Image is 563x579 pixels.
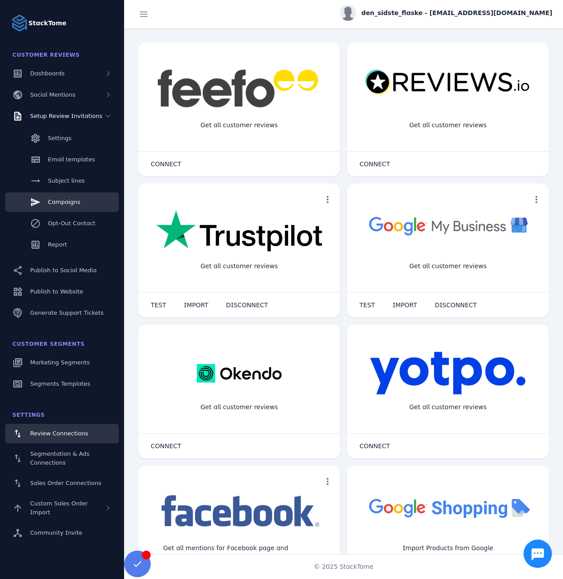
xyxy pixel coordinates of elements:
a: Segmentation & Ads Connections [5,445,119,472]
a: Publish to Website [5,282,119,301]
a: Marketing Segments [5,353,119,372]
span: Publish to Social Media [30,267,97,274]
button: CONNECT [351,155,399,173]
span: Segmentation & Ads Connections [30,450,90,466]
span: Community Invite [30,529,82,536]
img: feefo.png [156,69,322,108]
span: DISCONNECT [226,302,268,308]
span: Custom Sales Order Import [30,500,88,516]
button: CONNECT [142,155,190,173]
span: CONNECT [151,443,181,449]
span: © 2025 StackTome [314,562,374,571]
span: Generate Support Tickets [30,309,104,316]
div: Get all customer reviews [193,113,285,137]
a: Review Connections [5,424,119,443]
img: facebook.png [156,492,322,531]
span: CONNECT [151,161,181,167]
img: googleshopping.png [365,492,531,523]
button: CONNECT [351,437,399,455]
span: Dashboards [30,70,65,77]
a: Segments Templates [5,374,119,394]
span: Settings [48,135,71,141]
img: okendo.webp [197,351,281,395]
span: Opt-Out Contact [48,220,95,227]
span: Campaigns [48,199,80,205]
img: reviewsio.svg [365,69,531,96]
span: Segments Templates [30,380,90,387]
img: profile.jpg [340,5,356,21]
a: Generate Support Tickets [5,303,119,323]
span: Publish to Website [30,288,83,295]
span: TEST [360,302,375,308]
button: den_sidste_flaske - [EMAIL_ADDRESS][DOMAIN_NAME] [340,5,552,21]
a: Publish to Social Media [5,261,119,280]
a: Community Invite [5,523,119,543]
div: Import Products from Google [395,536,500,560]
button: IMPORT [384,296,426,314]
button: CONNECT [142,437,190,455]
button: IMPORT [175,296,217,314]
button: TEST [351,296,384,314]
span: Setup Review Invitations [30,113,102,119]
span: CONNECT [360,161,390,167]
div: Get all customer reviews [193,254,285,278]
span: Sales Order Connections [30,480,101,486]
button: DISCONNECT [217,296,277,314]
button: more [319,191,336,208]
span: DISCONNECT [435,302,477,308]
img: Logo image [11,14,28,32]
a: Subject lines [5,171,119,191]
a: Settings [5,129,119,148]
div: Get all customer reviews [402,395,494,419]
img: yotpo.png [370,351,526,395]
span: IMPORT [393,302,417,308]
button: DISCONNECT [426,296,486,314]
span: Email templates [48,156,95,163]
img: googlebusiness.png [365,210,531,241]
span: Report [48,241,67,248]
div: Get all mentions for Facebook page and Instagram account [156,536,322,569]
a: Campaigns [5,192,119,212]
span: TEST [151,302,166,308]
span: IMPORT [184,302,208,308]
div: Get all customer reviews [193,395,285,419]
img: trustpilot.png [156,210,322,253]
a: Opt-Out Contact [5,214,119,233]
span: Marketing Segments [30,359,90,366]
button: TEST [142,296,175,314]
a: Email templates [5,150,119,169]
a: Sales Order Connections [5,473,119,493]
span: Customer Reviews [12,52,80,58]
span: Settings [12,412,45,418]
span: Review Connections [30,430,88,437]
span: Social Mentions [30,91,75,98]
span: CONNECT [360,443,390,449]
strong: StackTome [28,19,66,28]
button: more [528,191,545,208]
button: more [319,473,336,490]
a: Report [5,235,119,254]
span: den_sidste_flaske - [EMAIL_ADDRESS][DOMAIN_NAME] [361,8,552,18]
span: Customer Segments [12,341,85,347]
div: Get all customer reviews [402,113,494,137]
span: Subject lines [48,177,85,184]
div: Get all customer reviews [402,254,494,278]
